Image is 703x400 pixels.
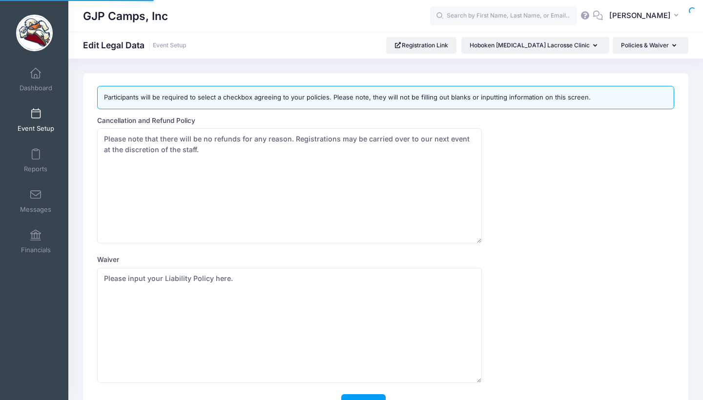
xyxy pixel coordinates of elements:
a: Reports [13,143,59,178]
textarea: Please note that there will be no refunds for any reason. Registrations may be carried over to ou... [97,128,482,243]
span: Dashboard [20,84,52,92]
button: Hoboken [MEDICAL_DATA] Lacrosse Clinic [461,37,609,54]
div: Participants will be required to select a checkbox agreeing to your policies. Please note, they w... [97,86,674,109]
span: [PERSON_NAME] [609,10,671,21]
a: Financials [13,224,59,259]
span: Event Setup [18,124,54,133]
a: Event Setup [13,103,59,137]
button: [PERSON_NAME] [603,5,688,27]
a: Messages [13,184,59,218]
a: Registration Link [386,37,457,54]
h1: GJP Camps, Inc [83,5,168,27]
span: Financials [21,246,51,254]
span: Hoboken [MEDICAL_DATA] Lacrosse Clinic [470,41,590,49]
h1: Edit Legal Data [83,40,186,50]
a: Event Setup [153,42,186,49]
label: Cancellation and Refund Policy [97,116,241,125]
input: Search by First Name, Last Name, or Email... [430,6,577,26]
label: Waiver [97,255,241,264]
img: GJP Camps, Inc [16,15,53,51]
a: Dashboard [13,62,59,97]
span: Reports [24,165,47,173]
span: Messages [20,205,51,214]
textarea: Please input your Liability Policy here. [97,268,482,383]
button: Policies & Waiver [613,37,688,54]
